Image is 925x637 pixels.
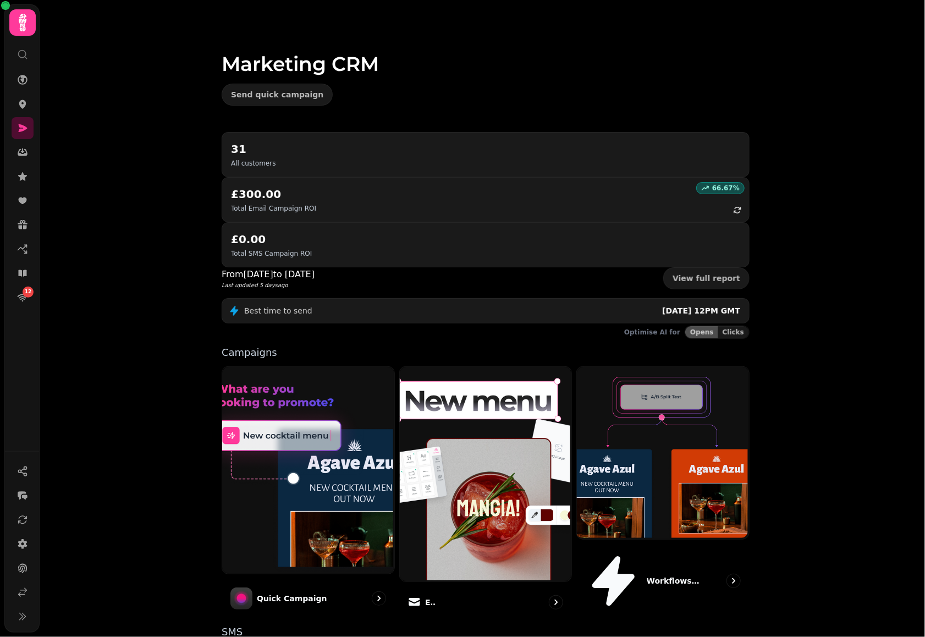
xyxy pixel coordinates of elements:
[222,281,315,289] p: Last updated 5 days ago
[244,305,312,316] p: Best time to send
[550,597,561,608] svg: go to
[728,575,739,586] svg: go to
[222,26,750,75] h1: Marketing CRM
[257,593,327,604] p: Quick Campaign
[662,306,740,315] span: [DATE] 12PM GMT
[25,288,32,296] span: 12
[222,627,750,637] p: SMS
[221,366,393,573] img: Quick Campaign
[222,268,315,281] p: From [DATE] to [DATE]
[399,366,572,618] a: EmailEmail
[231,232,312,247] h2: £0.00
[647,575,702,586] p: Workflows (coming soon)
[728,201,747,219] button: refresh
[685,326,718,338] button: Opens
[576,366,748,538] img: Workflows (coming soon)
[663,267,750,289] a: View full report
[231,141,276,157] h2: 31
[231,159,276,168] p: All customers
[231,204,316,213] p: Total Email Campaign ROI
[222,84,333,106] button: Send quick campaign
[718,326,749,338] button: Clicks
[231,91,323,98] span: Send quick campaign
[222,366,395,618] a: Quick CampaignQuick Campaign
[373,593,384,604] svg: go to
[425,597,436,608] p: Email
[12,287,34,309] a: 12
[231,249,312,258] p: Total SMS Campaign ROI
[712,184,740,193] p: 66.67 %
[723,329,744,336] span: Clicks
[624,328,680,337] p: Optimise AI for
[231,186,316,202] h2: £300.00
[576,366,750,618] a: Workflows (coming soon)Workflows (coming soon)
[222,348,750,358] p: Campaigns
[399,366,571,580] img: Email
[690,329,714,336] span: Opens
